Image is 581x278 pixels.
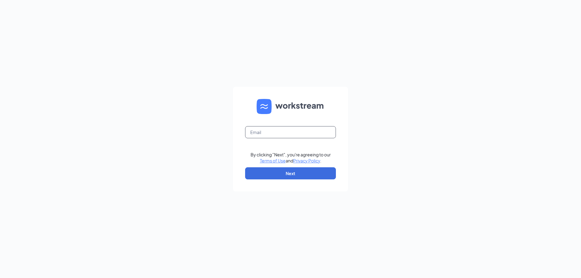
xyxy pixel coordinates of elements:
img: WS logo and Workstream text [257,99,324,114]
div: By clicking "Next", you're agreeing to our and . [251,152,331,164]
a: Terms of Use [260,158,286,163]
a: Privacy Policy [293,158,320,163]
input: Email [245,126,336,138]
button: Next [245,167,336,179]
